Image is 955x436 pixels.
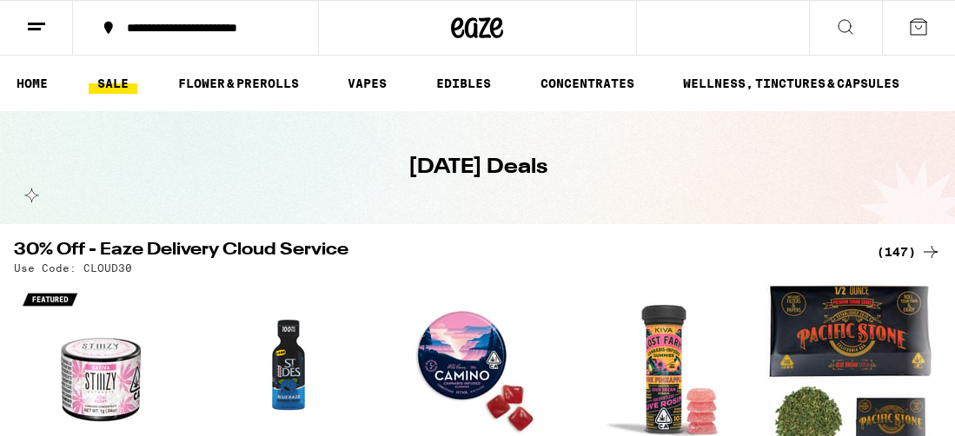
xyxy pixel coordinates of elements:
a: EDIBLES [428,73,500,94]
a: HOME [8,73,56,94]
p: Use Code: CLOUD30 [14,262,132,274]
a: (147) [877,241,941,262]
h1: [DATE] Deals [408,153,547,182]
a: WELLNESS, TINCTURES & CAPSULES [674,73,908,94]
h2: 30% Off - Eaze Delivery Cloud Service [14,241,856,262]
a: SALE [89,73,137,94]
a: FLOWER & PREROLLS [169,73,308,94]
a: VAPES [339,73,395,94]
a: CONCENTRATES [532,73,643,94]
